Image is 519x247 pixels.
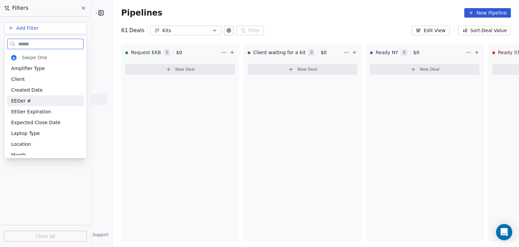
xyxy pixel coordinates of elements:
img: cropped-swipepages4x-32x32.png [11,55,17,61]
span: Expected Close Date [11,119,60,126]
span: Created Date [11,87,43,93]
span: Month [11,152,26,158]
span: Location [11,141,31,148]
span: Amplifier Type [11,65,45,72]
div: Suggestions [7,52,84,247]
span: EEGer # [11,97,31,104]
span: Swipe One [22,54,47,61]
span: Laptop Type [11,130,40,137]
span: EEGer Expiration [11,108,51,115]
span: Client [11,76,25,83]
